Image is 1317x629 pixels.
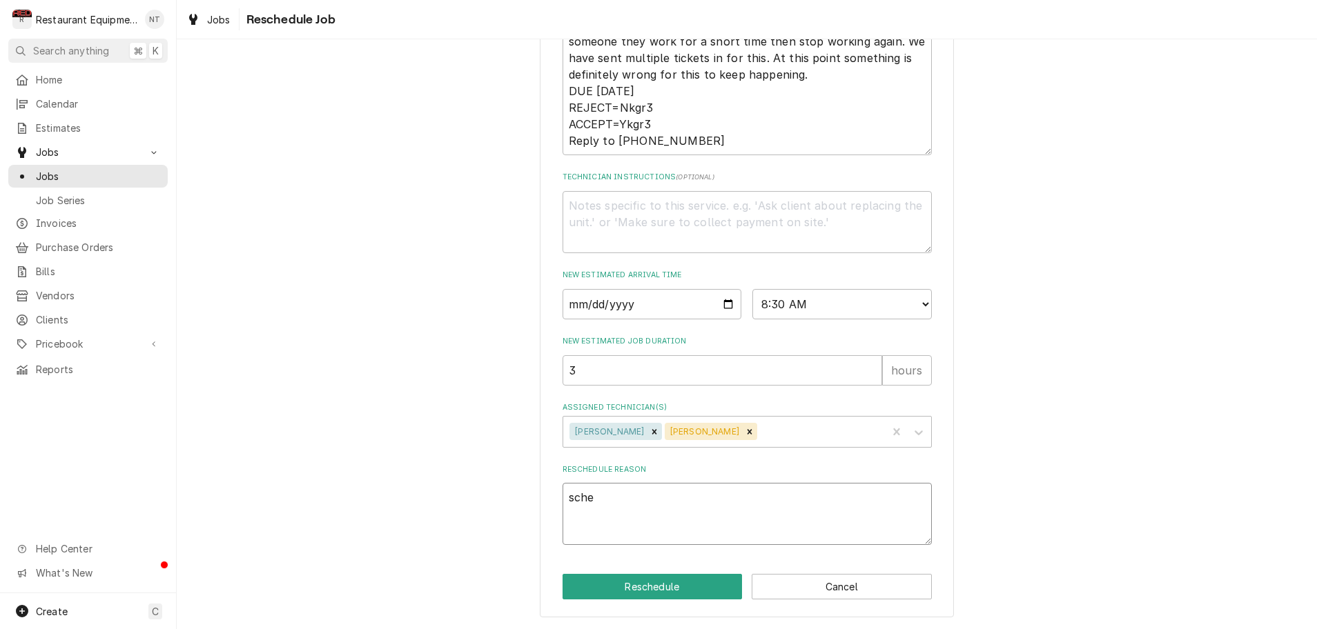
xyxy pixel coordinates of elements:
a: Go to Pricebook [8,332,168,355]
span: Calendar [36,97,161,111]
a: Jobs [181,8,236,31]
div: Restaurant Equipment Diagnostics [36,12,137,27]
select: Time Select [752,289,932,319]
span: Vendors [36,288,161,303]
label: Reschedule Reason [563,464,932,475]
div: hours [882,355,932,386]
span: Clients [36,312,161,327]
a: Go to What's New [8,561,168,584]
div: Nick Tussey's Avatar [145,10,164,29]
a: Go to Jobs [8,141,168,163]
div: Technician Instructions [563,172,932,252]
span: ( optional ) [676,173,714,181]
div: [PERSON_NAME] [569,423,647,441]
a: Calendar [8,92,168,115]
span: Bills [36,264,161,279]
span: What's New [36,566,159,580]
a: Clients [8,308,168,331]
div: R [12,10,32,29]
span: C [152,604,159,619]
label: New Estimated Arrival Time [563,270,932,281]
label: New Estimated Job Duration [563,336,932,347]
span: Reschedule Job [242,10,335,29]
div: Assigned Technician(s) [563,402,932,447]
textarea: sche [563,483,932,545]
span: Jobs [207,12,231,27]
div: Remove Jaired Brunty [742,423,757,441]
button: Cancel [752,574,932,599]
label: Assigned Technician(s) [563,402,932,413]
a: Purchase Orders [8,236,168,259]
span: Help Center [36,541,159,556]
span: Jobs [36,145,140,159]
span: Purchase Orders [36,240,161,254]
div: Restaurant Equipment Diagnostics's Avatar [12,10,32,29]
div: New Estimated Arrival Time [563,270,932,319]
button: Search anything⌘K [8,39,168,63]
a: Home [8,68,168,91]
span: Reports [36,362,161,377]
div: NT [145,10,164,29]
span: ⌘ [133,43,143,58]
a: Invoices [8,212,168,234]
button: Reschedule [563,574,743,599]
div: [PERSON_NAME] [665,423,742,441]
a: Go to Help Center [8,537,168,560]
span: Invoices [36,216,161,230]
span: Pricebook [36,337,140,351]
a: Bills [8,260,168,283]
span: Search anything [33,43,109,58]
div: Reschedule Reason [563,464,932,545]
div: New Estimated Job Duration [563,336,932,385]
div: Button Group Row [563,574,932,599]
span: K [153,43,159,58]
input: Date [563,289,742,319]
a: Job Series [8,189,168,212]
span: Home [36,72,161,87]
span: Job Series [36,193,161,208]
a: Reports [8,358,168,381]
a: Jobs [8,165,168,188]
a: Vendors [8,284,168,307]
div: Remove Van Lucas [647,423,662,441]
span: Jobs [36,169,161,183]
span: Estimates [36,121,161,135]
label: Technician Instructions [563,172,932,183]
span: Create [36,606,68,617]
div: Button Group [563,574,932,599]
a: Estimates [8,117,168,139]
